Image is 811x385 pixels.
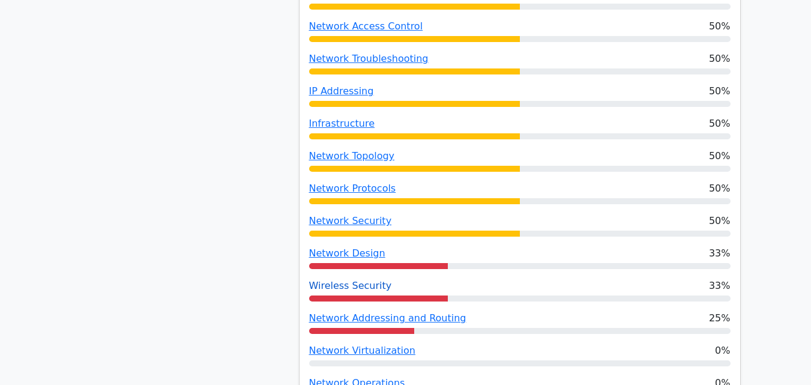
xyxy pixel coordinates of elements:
span: 50% [709,19,731,34]
span: 25% [709,311,731,326]
span: 50% [709,52,731,66]
a: Network Protocols [309,183,396,194]
a: Network Security [309,215,392,226]
a: Network Access Control [309,20,423,32]
span: 33% [709,279,731,293]
span: 50% [709,149,731,163]
a: Network Virtualization [309,345,415,356]
a: IP Addressing [309,85,374,97]
span: 33% [709,246,731,261]
a: Network Topology [309,150,395,162]
a: Network Addressing and Routing [309,312,466,324]
a: Infrastructure [309,118,375,129]
span: 50% [709,214,731,228]
span: 50% [709,181,731,196]
span: 50% [709,84,731,99]
a: Wireless Security [309,280,392,291]
span: 50% [709,117,731,131]
a: Network Design [309,247,385,259]
span: 0% [715,344,730,358]
a: Network Troubleshooting [309,53,429,64]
